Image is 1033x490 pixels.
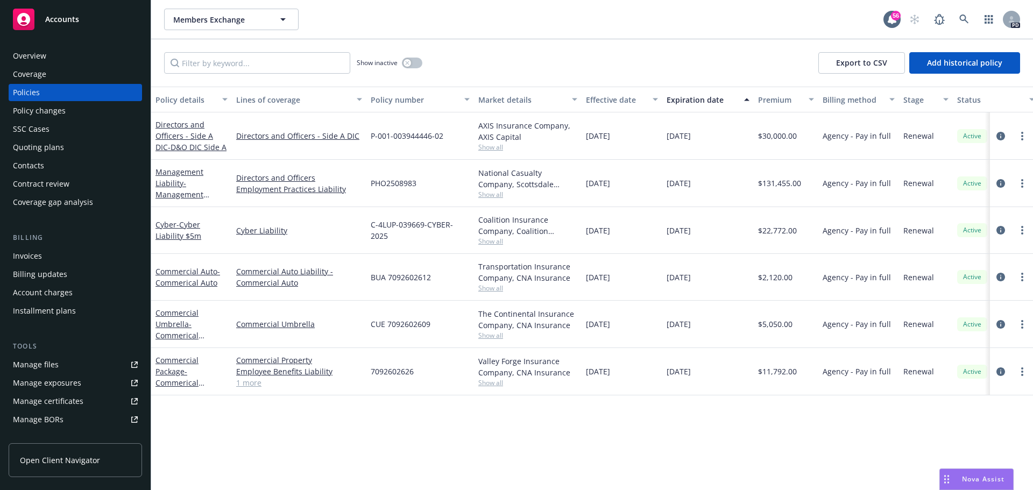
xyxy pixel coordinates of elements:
div: Contacts [13,157,44,174]
span: Active [961,179,983,188]
a: Contacts [9,157,142,174]
span: Active [961,272,983,282]
a: Commercial Package [155,355,199,399]
span: Members Exchange [173,14,266,25]
span: Accounts [45,15,79,24]
span: [DATE] [586,272,610,283]
span: Show inactive [357,58,398,67]
a: circleInformation [994,224,1007,237]
button: Effective date [582,87,662,112]
a: Commercial Umbrella [236,318,362,330]
a: Accounts [9,4,142,34]
span: [DATE] [667,130,691,141]
span: Show all [478,190,577,199]
span: $2,120.00 [758,272,793,283]
div: Manage files [13,356,59,373]
div: Billing updates [13,266,67,283]
div: Market details [478,94,565,105]
span: $11,792.00 [758,366,797,377]
a: Employment Practices Liability [236,183,362,195]
button: Policy number [366,87,474,112]
button: Policy details [151,87,232,112]
a: more [1016,177,1029,190]
a: Switch app [978,9,1000,30]
a: Policy changes [9,102,142,119]
div: Overview [13,47,46,65]
span: Show all [478,143,577,152]
span: $22,772.00 [758,225,797,236]
span: Active [961,367,983,377]
span: Add historical policy [927,58,1002,68]
div: AXIS Insurance Company, AXIS Capital [478,120,577,143]
a: Manage exposures [9,374,142,392]
span: Renewal [903,318,934,330]
a: Management Liability [155,167,224,222]
span: Export to CSV [836,58,887,68]
a: SSC Cases [9,120,142,138]
div: Stage [903,94,937,105]
span: Nova Assist [962,474,1004,484]
div: Coverage [13,66,46,83]
span: Agency - Pay in full [823,366,891,377]
button: Export to CSV [818,52,905,74]
a: Cyber [155,219,201,241]
span: Open Client Navigator [20,455,100,466]
span: - D&O DIC Side A [168,142,227,152]
div: The Continental Insurance Company, CNA Insurance [478,308,577,331]
a: Start snowing [904,9,925,30]
a: Overview [9,47,142,65]
div: 56 [891,11,901,20]
a: Cyber Liability [236,225,362,236]
span: Renewal [903,177,934,189]
span: [DATE] [667,177,691,189]
div: Quoting plans [13,139,64,156]
span: C-4LUP-039669-CYBER-2025 [371,219,470,242]
span: Active [961,131,983,141]
span: [DATE] [586,366,610,377]
div: Billing [9,232,142,243]
a: Summary of insurance [9,429,142,446]
span: Agency - Pay in full [823,318,891,330]
span: - Cyber Liability $5m [155,219,201,241]
div: Billing method [823,94,883,105]
a: circleInformation [994,177,1007,190]
span: [DATE] [667,366,691,377]
a: 1 more [236,377,362,388]
span: Active [961,225,983,235]
a: Commercial Property [236,354,362,366]
button: Members Exchange [164,9,299,30]
a: Manage BORs [9,411,142,428]
button: Market details [474,87,582,112]
span: [DATE] [667,225,691,236]
a: Directors and Officers - Side A DIC [155,119,227,152]
a: Search [953,9,975,30]
span: [DATE] [667,272,691,283]
span: Renewal [903,130,934,141]
input: Filter by keyword... [164,52,350,74]
span: P-001-003944446-02 [371,130,443,141]
a: Manage files [9,356,142,373]
a: more [1016,271,1029,283]
div: Installment plans [13,302,76,319]
span: Show all [478,378,577,387]
span: [DATE] [586,130,610,141]
a: Commercial Umbrella [155,308,207,352]
span: Show all [478,331,577,340]
div: Status [957,94,1023,105]
a: Billing updates [9,266,142,283]
div: Manage certificates [13,393,83,410]
div: Manage exposures [13,374,81,392]
span: Agency - Pay in full [823,130,891,141]
div: Tools [9,341,142,352]
a: more [1016,318,1029,331]
a: Coverage gap analysis [9,194,142,211]
div: Lines of coverage [236,94,350,105]
div: Effective date [586,94,646,105]
a: Contract review [9,175,142,193]
button: Billing method [818,87,899,112]
span: BUA 7092602612 [371,272,431,283]
span: [DATE] [586,177,610,189]
a: circleInformation [994,271,1007,283]
span: Renewal [903,225,934,236]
